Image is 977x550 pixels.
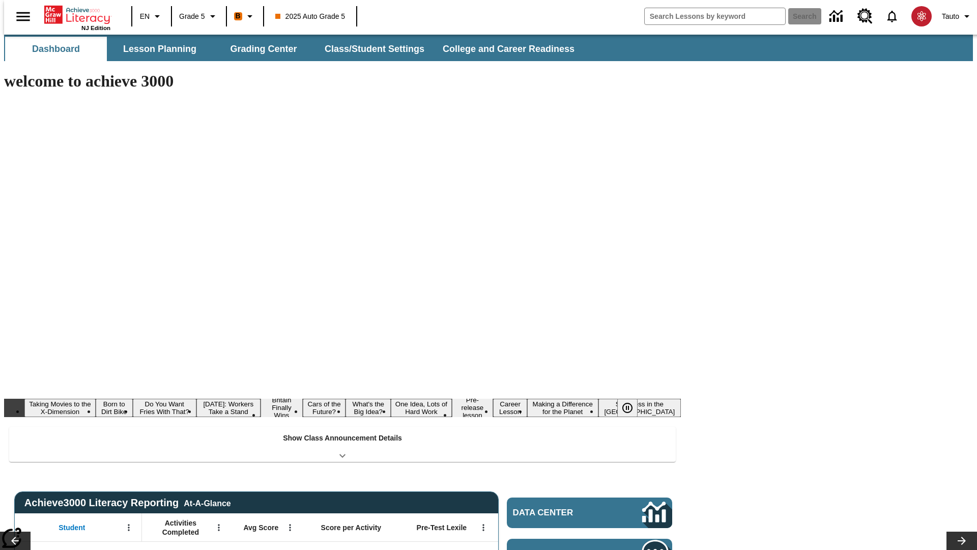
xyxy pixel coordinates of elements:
button: Slide 4 Labor Day: Workers Take a Stand [196,399,261,417]
span: Score per Activity [321,523,382,532]
button: Slide 6 Cars of the Future? [303,399,346,417]
span: Tauto [942,11,959,22]
a: Resource Center, Will open in new tab [851,3,879,30]
a: Home [44,5,110,25]
p: Show Class Announcement Details [283,433,402,444]
a: Notifications [879,3,905,30]
button: Slide 11 Making a Difference for the Planet [527,399,598,417]
div: Home [44,4,110,31]
img: avatar image [911,6,932,26]
span: Grade 5 [179,11,205,22]
span: B [236,10,241,22]
span: Achieve3000 Literacy Reporting [24,497,231,509]
button: Pause [617,399,638,417]
button: Language: EN, Select a language [135,7,168,25]
a: Data Center [823,3,851,31]
div: SubNavbar [4,37,584,61]
div: SubNavbar [4,35,973,61]
button: Lesson Planning [109,37,211,61]
button: Slide 12 Sleepless in the Animal Kingdom [598,399,681,417]
button: Slide 1 Taking Movies to the X-Dimension [24,399,96,417]
button: Grade: Grade 5, Select a grade [175,7,223,25]
button: Slide 3 Do You Want Fries With That? [133,399,196,417]
div: Pause [617,399,648,417]
button: Slide 8 One Idea, Lots of Hard Work [391,399,451,417]
div: At-A-Glance [184,497,231,508]
button: College and Career Readiness [435,37,583,61]
button: Open Menu [282,520,298,535]
a: Data Center [507,498,672,528]
button: Class/Student Settings [317,37,433,61]
span: Data Center [513,508,608,518]
span: NJ Edition [81,25,110,31]
button: Slide 2 Born to Dirt Bike [96,399,133,417]
span: Pre-Test Lexile [417,523,467,532]
div: Show Class Announcement Details [9,427,676,462]
span: 2025 Auto Grade 5 [275,11,346,22]
button: Slide 5 Britain Finally Wins [261,395,303,421]
button: Open Menu [211,520,226,535]
button: Open Menu [121,520,136,535]
button: Open side menu [8,2,38,32]
span: Activities Completed [147,518,214,537]
button: Select a new avatar [905,3,938,30]
span: EN [140,11,150,22]
button: Slide 9 Pre-release lesson [452,395,494,421]
input: search field [645,8,785,24]
span: Student [59,523,85,532]
button: Slide 7 What's the Big Idea? [346,399,391,417]
button: Grading Center [213,37,314,61]
button: Boost Class color is orange. Change class color [230,7,260,25]
button: Open Menu [476,520,491,535]
button: Dashboard [5,37,107,61]
button: Slide 10 Career Lesson [493,399,527,417]
h1: welcome to achieve 3000 [4,72,681,91]
button: Lesson carousel, Next [946,532,977,550]
button: Profile/Settings [938,7,977,25]
span: Avg Score [243,523,278,532]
